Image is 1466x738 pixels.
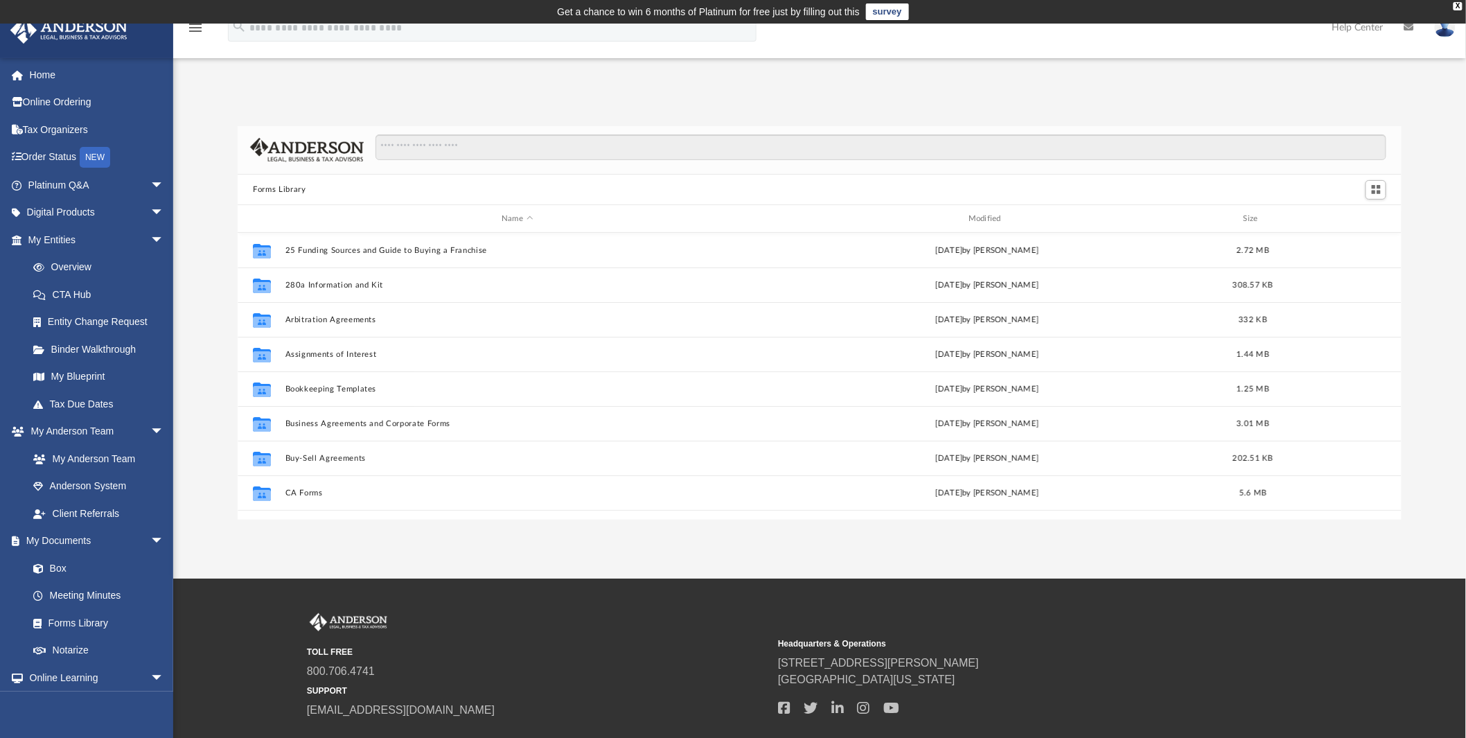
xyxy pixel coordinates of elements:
[755,349,1219,361] div: [DATE] by [PERSON_NAME]
[80,147,110,168] div: NEW
[10,418,178,446] a: My Anderson Teamarrow_drop_down
[1226,213,1281,225] div: Size
[1237,351,1269,358] span: 1.44 MB
[285,385,750,394] button: Bookkeeping Templates
[10,61,185,89] a: Home
[778,638,1239,650] small: Headquarters & Operations
[19,554,171,582] a: Box
[253,184,306,196] button: Forms Library
[10,226,185,254] a: My Entitiesarrow_drop_down
[307,685,768,697] small: SUPPORT
[1366,180,1386,200] button: Switch to Grid View
[19,335,185,363] a: Binder Walkthrough
[19,281,185,308] a: CTA Hub
[19,363,178,391] a: My Blueprint
[150,664,178,692] span: arrow_drop_down
[285,246,750,255] button: 25 Funding Sources and Guide to Buying a Franchise
[285,213,749,225] div: Name
[285,489,750,498] button: CA Forms
[1454,2,1463,10] div: close
[376,134,1386,161] input: Search files and folders
[10,89,185,116] a: Online Ordering
[1237,420,1269,428] span: 3.01 MB
[778,674,955,685] a: [GEOGRAPHIC_DATA][US_STATE]
[19,308,185,336] a: Entity Change Request
[1239,316,1268,324] span: 332 KB
[307,613,390,631] img: Anderson Advisors Platinum Portal
[1287,213,1384,225] div: id
[238,233,1402,520] div: grid
[307,704,495,716] a: [EMAIL_ADDRESS][DOMAIN_NAME]
[19,582,178,610] a: Meeting Minutes
[307,665,375,677] a: 800.706.4741
[285,350,750,359] button: Assignments of Interest
[19,637,178,665] a: Notarize
[1233,455,1273,462] span: 202.51 KB
[10,199,185,227] a: Digital Productsarrow_drop_down
[1233,281,1273,289] span: 308.57 KB
[755,453,1219,465] div: [DATE] by [PERSON_NAME]
[285,454,750,463] button: Buy-Sell Agreements
[755,279,1219,292] div: [DATE] by [PERSON_NAME]
[19,254,185,281] a: Overview
[755,245,1219,257] div: [DATE] by [PERSON_NAME]
[19,609,171,637] a: Forms Library
[10,527,178,555] a: My Documentsarrow_drop_down
[150,199,178,227] span: arrow_drop_down
[231,19,247,34] i: search
[755,418,1219,430] div: [DATE] by [PERSON_NAME]
[187,19,204,36] i: menu
[778,657,979,669] a: [STREET_ADDRESS][PERSON_NAME]
[307,646,768,658] small: TOLL FREE
[10,143,185,172] a: Order StatusNEW
[244,213,279,225] div: id
[10,664,178,692] a: Online Learningarrow_drop_down
[866,3,909,20] a: survey
[6,17,132,44] img: Anderson Advisors Platinum Portal
[19,445,171,473] a: My Anderson Team
[285,281,750,290] button: 280a Information and Kit
[285,419,750,428] button: Business Agreements and Corporate Forms
[1237,385,1269,393] span: 1.25 MB
[755,213,1219,225] div: Modified
[150,527,178,556] span: arrow_drop_down
[19,390,185,418] a: Tax Due Dates
[187,26,204,36] a: menu
[1435,17,1456,37] img: User Pic
[557,3,860,20] div: Get a chance to win 6 months of Platinum for free just by filling out this
[150,171,178,200] span: arrow_drop_down
[1239,489,1267,497] span: 5.6 MB
[10,116,185,143] a: Tax Organizers
[10,171,185,199] a: Platinum Q&Aarrow_drop_down
[755,383,1219,396] div: [DATE] by [PERSON_NAME]
[755,314,1219,326] div: [DATE] by [PERSON_NAME]
[1237,247,1269,254] span: 2.72 MB
[19,500,178,527] a: Client Referrals
[285,315,750,324] button: Arbitration Agreements
[755,487,1219,500] div: [DATE] by [PERSON_NAME]
[19,473,178,500] a: Anderson System
[19,692,178,719] a: Courses
[150,226,178,254] span: arrow_drop_down
[150,418,178,446] span: arrow_drop_down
